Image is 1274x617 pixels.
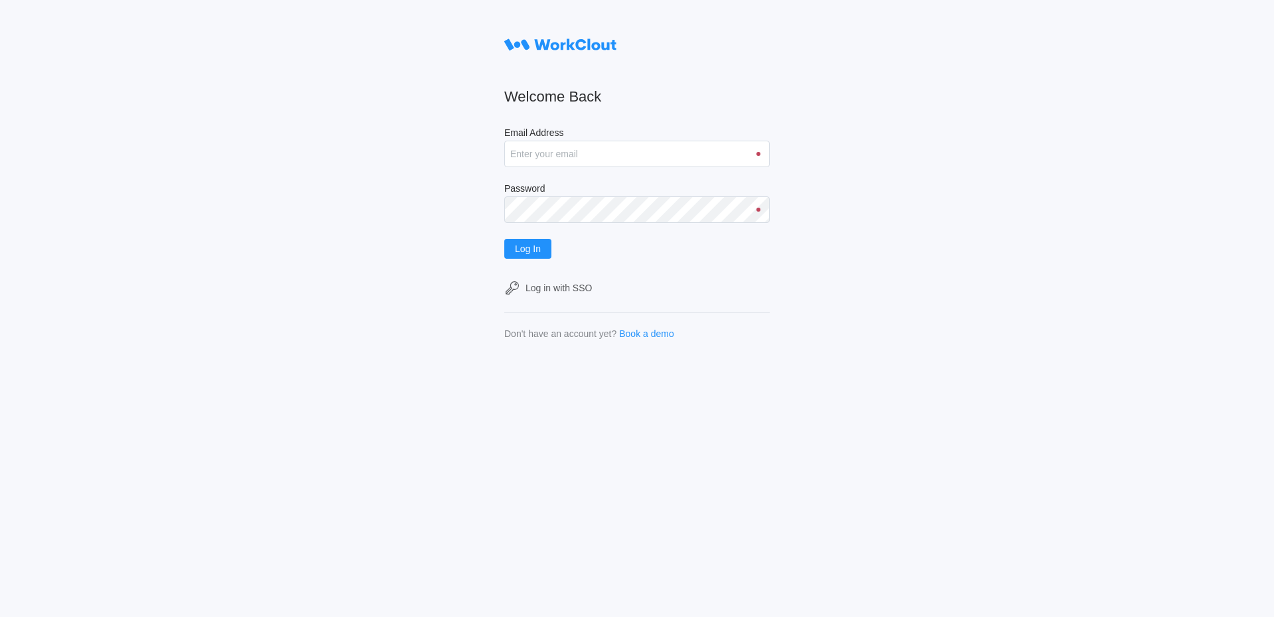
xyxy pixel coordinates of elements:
[504,88,770,106] h2: Welcome Back
[526,283,592,293] div: Log in with SSO
[504,183,770,196] label: Password
[619,328,674,339] a: Book a demo
[504,127,770,141] label: Email Address
[504,239,551,259] button: Log In
[504,141,770,167] input: Enter your email
[504,328,616,339] div: Don't have an account yet?
[504,280,770,296] a: Log in with SSO
[515,244,541,253] span: Log In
